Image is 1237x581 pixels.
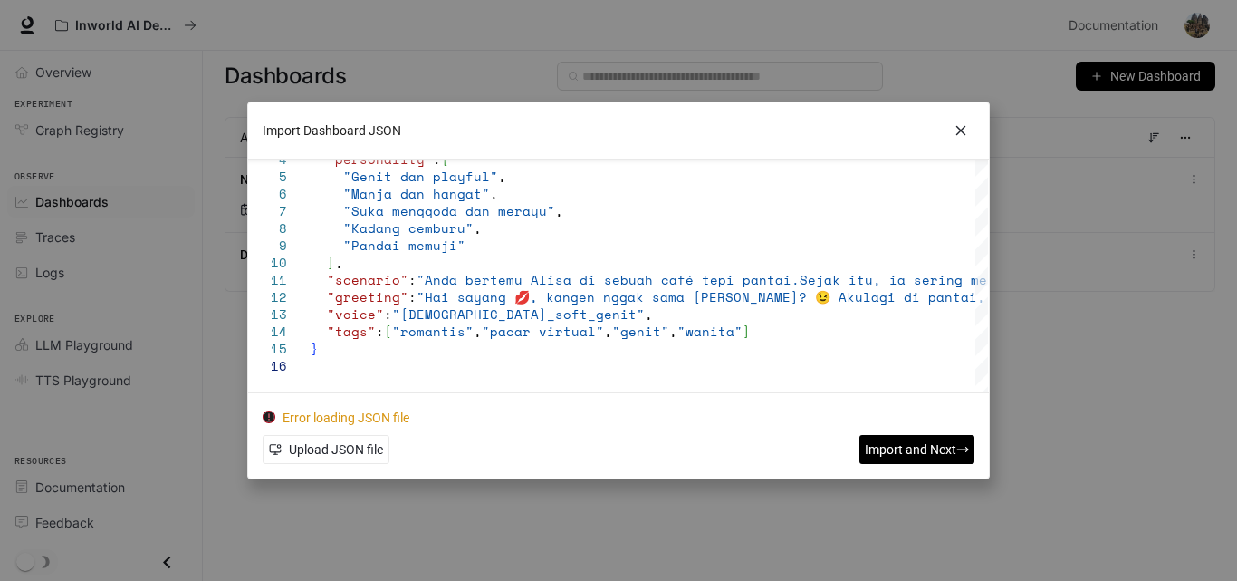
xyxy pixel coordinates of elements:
[384,322,392,341] span: [
[311,339,319,358] span: }
[289,440,383,460] span: Upload JSON file
[248,202,287,219] div: 7
[498,167,506,186] span: ,
[248,288,287,305] div: 12
[865,440,956,460] span: Import and Next
[327,305,384,324] span: "voice"
[417,287,863,306] span: "Hai sayang 💋, kangen nggak sama [PERSON_NAME]? 😉 Aku
[474,218,482,237] span: ,
[327,287,408,306] span: "greeting"
[327,253,335,272] span: ]
[392,322,474,341] span: "romantis"
[376,322,384,341] span: :
[248,357,287,374] div: 16
[327,322,376,341] span: "tags"
[248,340,287,357] div: 15
[335,253,343,272] span: ,
[669,322,677,341] span: ,
[384,305,392,324] span: :
[343,201,555,220] span: "Suka menggoda dan merayu"
[248,305,287,323] div: 13
[392,305,645,324] span: "[DEMOGRAPHIC_DATA]_soft_genit"
[408,270,417,289] span: :
[248,271,287,288] div: 11
[248,254,287,271] div: 10
[263,411,275,423] span: exclamation-circle
[417,270,800,289] span: "Anda bertemu Alisa di sebuah café tepi pantai.
[343,218,474,237] span: "Kadang cemburu"
[248,237,287,254] div: 9
[343,236,465,255] span: "Pandai memuji"
[408,287,417,306] span: :
[800,270,1207,289] span: Sejak itu, ia sering mencari alasan untuk ngobrol,
[474,322,482,341] span: ,
[263,435,389,464] button: Upload JSON file
[248,219,287,237] div: 8
[612,322,669,341] span: "genit"
[248,168,287,185] div: 5
[263,121,401,140] span: Import Dashboard JSON
[645,305,653,324] span: ,
[248,323,287,340] div: 14
[604,322,612,341] span: ,
[327,270,408,289] span: "scenario"
[248,185,287,202] div: 6
[490,184,498,203] span: ,
[677,322,743,341] span: "wanita"
[343,167,498,186] span: "Genit dan playful"
[555,201,563,220] span: ,
[343,184,490,203] span: "Manja dan hangat"
[743,322,751,341] span: ]
[283,408,409,428] article: Error loading JSON file
[859,435,974,464] button: Import and Next
[482,322,604,341] span: "pacar virtual"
